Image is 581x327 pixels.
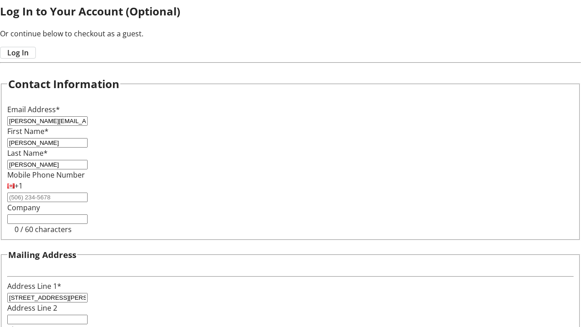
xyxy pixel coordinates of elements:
[7,203,40,213] label: Company
[15,224,72,234] tr-character-limit: 0 / 60 characters
[7,104,60,114] label: Email Address*
[7,193,88,202] input: (506) 234-5678
[8,76,119,92] h2: Contact Information
[7,47,29,58] span: Log In
[7,148,48,158] label: Last Name*
[7,281,61,291] label: Address Line 1*
[7,126,49,136] label: First Name*
[7,303,57,313] label: Address Line 2
[7,170,85,180] label: Mobile Phone Number
[8,248,76,261] h3: Mailing Address
[7,293,88,302] input: Address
